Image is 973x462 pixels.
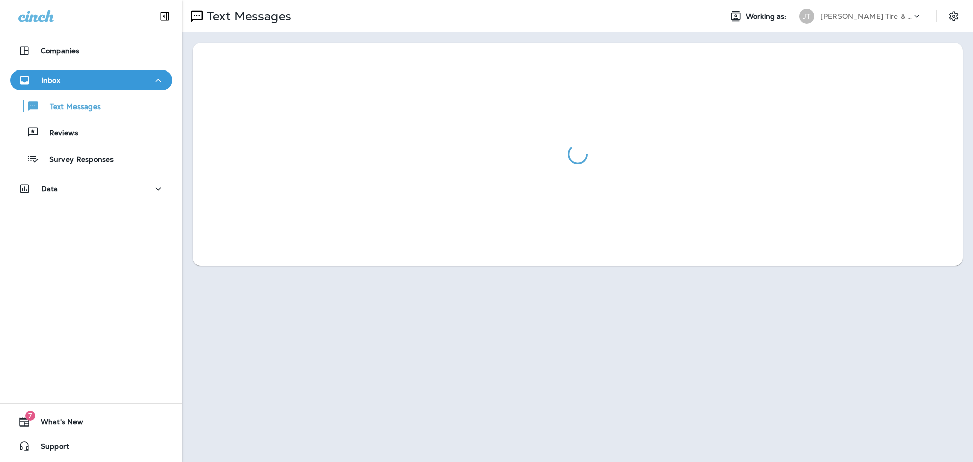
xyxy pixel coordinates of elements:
[10,179,172,199] button: Data
[41,185,58,193] p: Data
[151,6,179,26] button: Collapse Sidebar
[25,411,35,421] span: 7
[30,442,69,454] span: Support
[10,122,172,143] button: Reviews
[30,418,83,430] span: What's New
[10,95,172,117] button: Text Messages
[10,436,172,456] button: Support
[10,148,172,169] button: Survey Responses
[746,12,789,21] span: Working as:
[203,9,291,24] p: Text Messages
[39,129,78,138] p: Reviews
[41,76,60,84] p: Inbox
[10,70,172,90] button: Inbox
[945,7,963,25] button: Settings
[41,47,79,55] p: Companies
[799,9,814,24] div: JT
[39,155,114,165] p: Survey Responses
[10,412,172,432] button: 7What's New
[10,41,172,61] button: Companies
[820,12,912,20] p: [PERSON_NAME] Tire & Auto
[40,102,101,112] p: Text Messages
